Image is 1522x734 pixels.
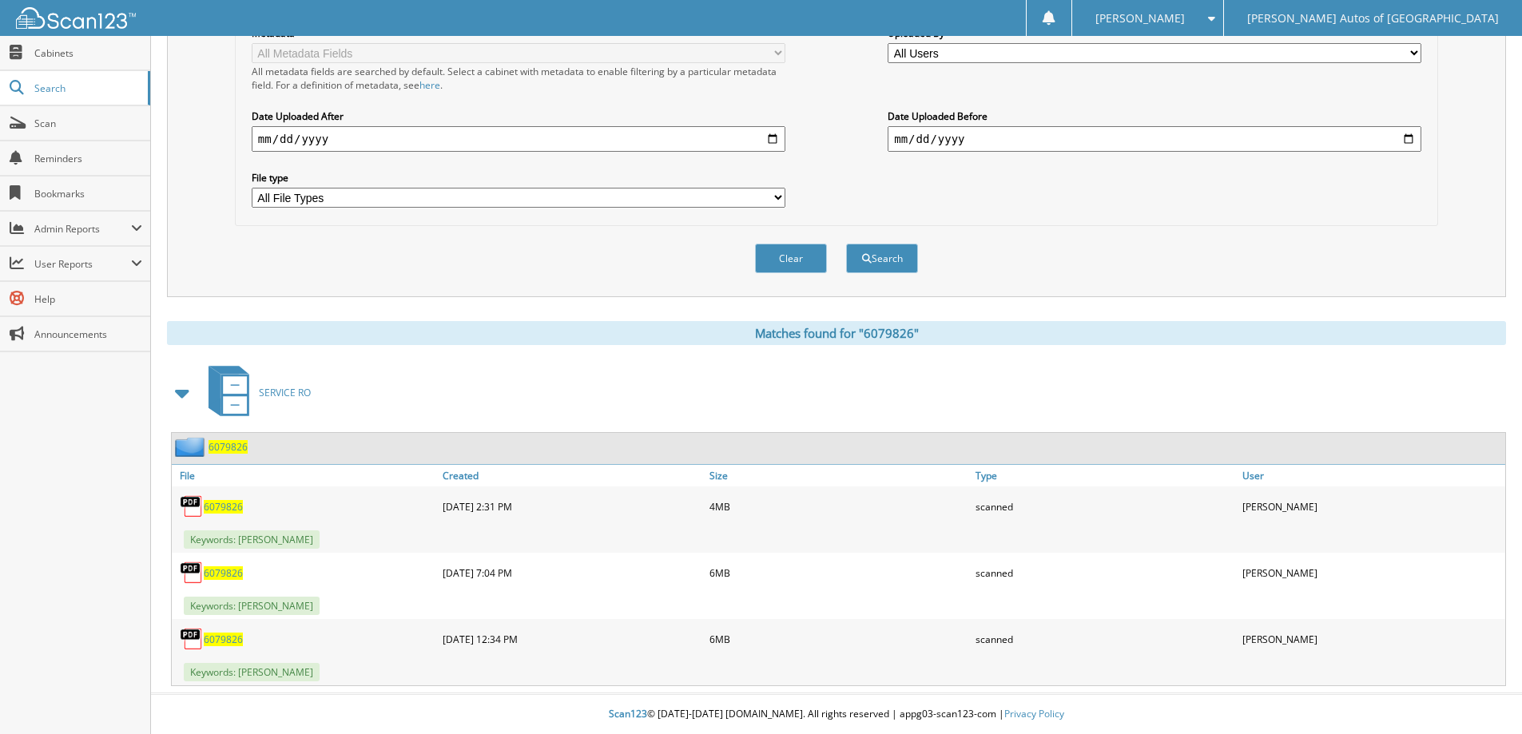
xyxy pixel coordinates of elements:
a: Privacy Policy [1004,707,1064,720]
img: folder2.png [175,437,209,457]
span: SERVICE RO [259,386,311,399]
a: User [1238,465,1505,486]
span: Search [34,81,140,95]
div: 6MB [705,557,972,589]
a: 6079826 [204,500,243,514]
span: Bookmarks [34,187,142,200]
button: Clear [755,244,827,273]
div: [PERSON_NAME] [1238,623,1505,655]
div: [PERSON_NAME] [1238,490,1505,522]
a: Type [972,465,1238,486]
div: [DATE] 12:34 PM [439,623,705,655]
a: 6079826 [209,440,248,454]
button: Search [846,244,918,273]
span: Announcements [34,327,142,341]
a: here [419,78,440,92]
span: Keywords: [PERSON_NAME] [184,663,320,681]
div: [PERSON_NAME] [1238,557,1505,589]
span: Admin Reports [34,222,131,236]
span: [PERSON_NAME] Autos of [GEOGRAPHIC_DATA] [1247,14,1499,23]
span: Cabinets [34,46,142,60]
label: File type [252,171,785,184]
label: Date Uploaded After [252,109,785,123]
input: end [888,126,1421,152]
img: scan123-logo-white.svg [16,7,136,29]
div: [DATE] 7:04 PM [439,557,705,589]
iframe: Chat Widget [1442,657,1522,734]
span: [PERSON_NAME] [1095,14,1185,23]
span: Help [34,292,142,306]
div: 6MB [705,623,972,655]
div: [DATE] 2:31 PM [439,490,705,522]
a: 6079826 [204,633,243,646]
input: start [252,126,785,152]
span: Scan [34,117,142,130]
div: 4MB [705,490,972,522]
div: All metadata fields are searched by default. Select a cabinet with metadata to enable filtering b... [252,65,785,92]
span: Scan123 [609,707,647,720]
div: © [DATE]-[DATE] [DOMAIN_NAME]. All rights reserved | appg03-scan123-com | [151,695,1522,734]
div: scanned [972,490,1238,522]
a: Created [439,465,705,486]
a: Size [705,465,972,486]
img: PDF.png [180,561,204,585]
div: Matches found for "6079826" [167,321,1506,345]
div: scanned [972,623,1238,655]
img: PDF.png [180,627,204,651]
span: User Reports [34,257,131,271]
span: Reminders [34,152,142,165]
label: Date Uploaded Before [888,109,1421,123]
a: File [172,465,439,486]
a: 6079826 [204,566,243,580]
a: SERVICE RO [199,361,311,424]
img: PDF.png [180,494,204,518]
span: Keywords: [PERSON_NAME] [184,530,320,549]
div: scanned [972,557,1238,589]
span: Keywords: [PERSON_NAME] [184,597,320,615]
